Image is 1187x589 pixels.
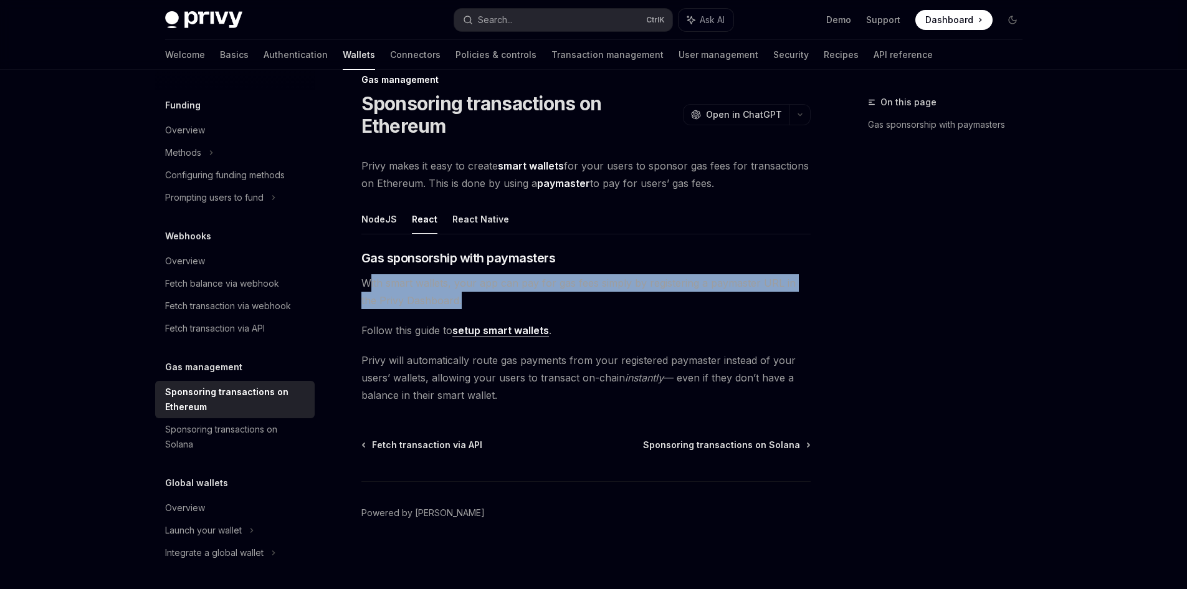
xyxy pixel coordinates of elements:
[361,352,811,404] span: Privy will automatically route gas payments from your registered paymaster instead of your users’...
[155,317,315,340] a: Fetch transaction via API
[165,145,201,160] div: Methods
[165,276,279,291] div: Fetch balance via webhook
[165,11,242,29] img: dark logo
[706,108,782,121] span: Open in ChatGPT
[824,40,859,70] a: Recipes
[361,322,811,339] span: Follow this guide to .
[551,40,664,70] a: Transaction management
[361,74,811,86] div: Gas management
[165,321,265,336] div: Fetch transaction via API
[361,249,556,267] span: Gas sponsorship with paymasters
[625,371,664,384] em: instantly
[372,439,482,451] span: Fetch transaction via API
[537,177,590,190] a: paymaster
[343,40,375,70] a: Wallets
[155,272,315,295] a: Fetch balance via webhook
[155,250,315,272] a: Overview
[679,9,733,31] button: Ask AI
[1003,10,1023,30] button: Toggle dark mode
[643,439,809,451] a: Sponsoring transactions on Solana
[165,229,211,244] h5: Webhooks
[165,500,205,515] div: Overview
[363,439,482,451] a: Fetch transaction via API
[868,115,1032,135] a: Gas sponsorship with paymasters
[361,507,485,519] a: Powered by [PERSON_NAME]
[880,95,937,110] span: On this page
[679,40,758,70] a: User management
[264,40,328,70] a: Authentication
[165,422,307,452] div: Sponsoring transactions on Solana
[452,204,509,234] button: React Native
[773,40,809,70] a: Security
[165,385,307,414] div: Sponsoring transactions on Ethereum
[155,497,315,519] a: Overview
[683,104,789,125] button: Open in ChatGPT
[155,119,315,141] a: Overview
[866,14,900,26] a: Support
[165,476,228,491] h5: Global wallets
[361,157,811,192] span: Privy makes it easy to create for your users to sponsor gas fees for transactions on Ethereum. Th...
[454,9,672,31] button: Search...CtrlK
[165,360,242,375] h5: Gas management
[155,164,315,186] a: Configuring funding methods
[455,40,536,70] a: Policies & controls
[165,254,205,269] div: Overview
[646,15,665,25] span: Ctrl K
[452,324,549,337] a: setup smart wallets
[478,12,513,27] div: Search...
[155,381,315,418] a: Sponsoring transactions on Ethereum
[220,40,249,70] a: Basics
[643,439,800,451] span: Sponsoring transactions on Solana
[165,40,205,70] a: Welcome
[165,168,285,183] div: Configuring funding methods
[165,98,201,113] h5: Funding
[498,160,564,172] strong: smart wallets
[165,299,291,314] div: Fetch transaction via webhook
[390,40,441,70] a: Connectors
[412,204,437,234] button: React
[915,10,993,30] a: Dashboard
[155,295,315,317] a: Fetch transaction via webhook
[874,40,933,70] a: API reference
[155,418,315,456] a: Sponsoring transactions on Solana
[925,14,973,26] span: Dashboard
[165,123,205,138] div: Overview
[165,545,264,560] div: Integrate a global wallet
[700,14,725,26] span: Ask AI
[361,204,397,234] button: NodeJS
[361,274,811,309] span: With smart wallets, your app can pay for gas fees simply by registering a paymaster URL in the Pr...
[165,190,264,205] div: Prompting users to fund
[361,92,678,137] h1: Sponsoring transactions on Ethereum
[826,14,851,26] a: Demo
[165,523,242,538] div: Launch your wallet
